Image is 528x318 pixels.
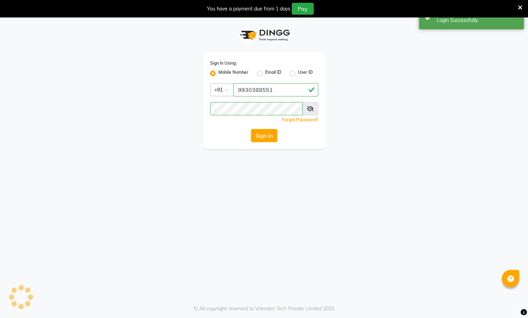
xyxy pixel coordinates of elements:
[210,102,303,115] input: Username
[298,69,313,78] label: User ID
[265,69,281,78] label: Email ID
[207,5,290,13] div: You have a payment due from 1 days
[282,117,318,122] a: Forgot Password?
[218,69,248,78] label: Mobile Number
[292,3,314,15] button: Pay
[236,25,292,45] img: logo1.svg
[210,60,237,66] label: Sign In Using:
[499,290,521,311] iframe: chat widget
[437,17,519,24] div: Login Successfully.
[233,83,318,96] input: Username
[251,129,277,142] button: Sign In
